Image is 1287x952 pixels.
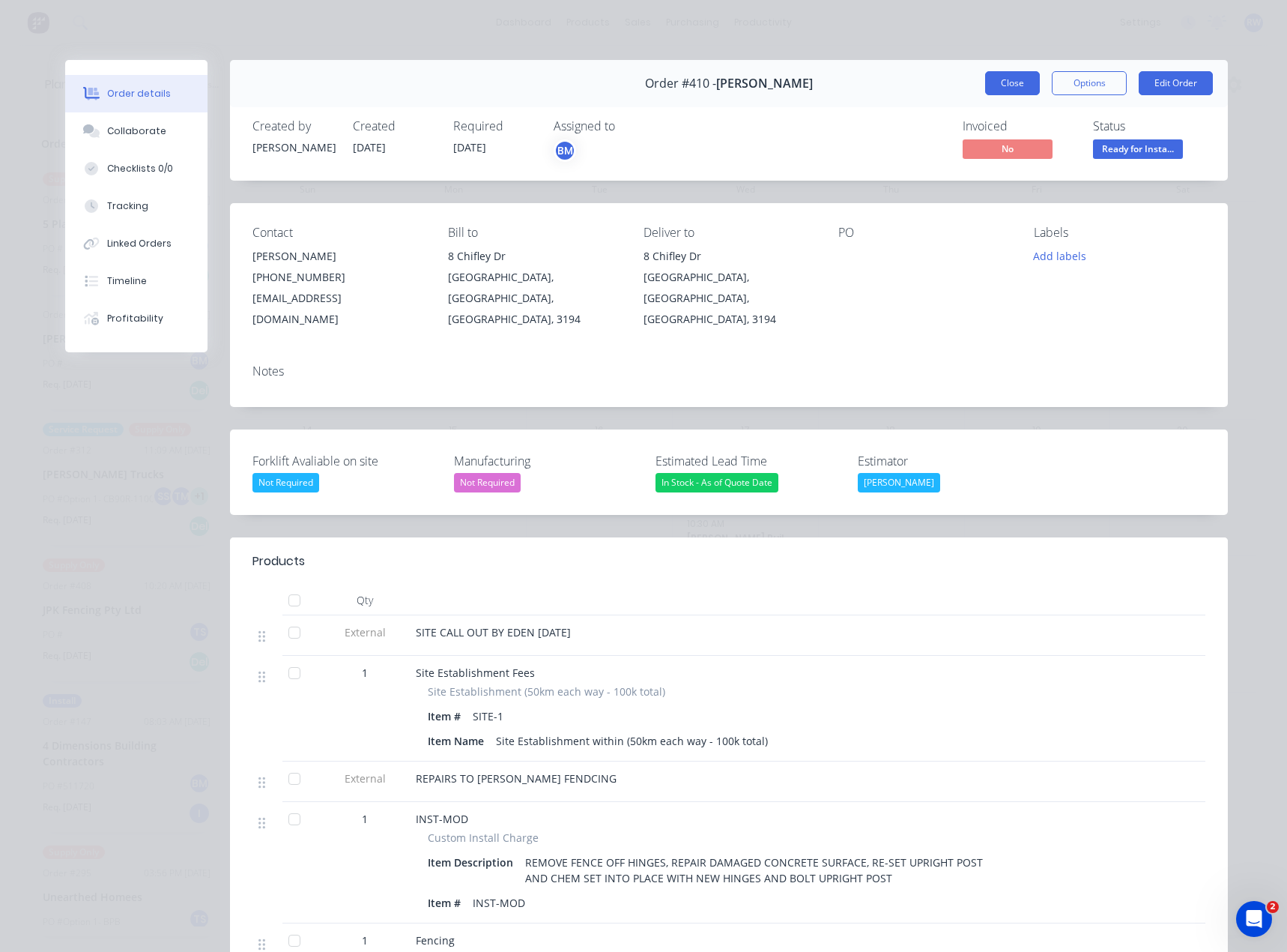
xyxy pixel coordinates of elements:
[416,625,571,639] span: SITE CALL OUT BY EDEN [DATE]
[838,226,1010,240] div: PO
[428,730,490,752] div: Item Name
[985,71,1040,95] button: Close
[107,312,163,325] div: Profitability
[416,933,455,948] span: Fencing
[448,267,620,330] div: [GEOGRAPHIC_DATA], [GEOGRAPHIC_DATA], [GEOGRAPHIC_DATA], 3194
[1236,901,1272,937] iframe: Intercom live chat
[65,112,208,150] button: Collaborate
[252,288,424,330] div: [EMAIL_ADDRESS][DOMAIN_NAME]
[252,246,424,330] div: [PERSON_NAME][PHONE_NUMBER][EMAIL_ADDRESS][DOMAIN_NAME]
[655,452,843,470] label: Estimated Lead Time
[1093,139,1183,158] span: Ready for Insta...
[643,226,815,240] div: Deliver to
[252,552,305,570] div: Products
[643,246,815,330] div: 8 Chifley Dr[GEOGRAPHIC_DATA], [GEOGRAPHIC_DATA], [GEOGRAPHIC_DATA], 3194
[716,76,813,91] span: [PERSON_NAME]
[428,684,665,699] span: Site Establishment (50km each way - 100k total)
[65,300,208,337] button: Profitability
[454,452,641,470] label: Manufacturing
[554,139,576,162] button: BM
[467,892,531,914] div: INST-MOD
[448,226,620,240] div: Bill to
[1093,139,1183,162] button: Ready for Insta...
[416,666,535,680] span: Site Establishment Fees
[1026,246,1094,266] button: Add labels
[252,246,424,267] div: [PERSON_NAME]
[643,246,815,267] div: 8 Chifley Dr
[252,267,424,288] div: [PHONE_NUMBER]
[362,665,368,681] span: 1
[107,87,171,100] div: Order details
[453,119,536,133] div: Required
[645,76,716,91] span: Order #410 -
[252,473,319,492] div: Not Required
[416,812,468,826] span: INST-MOD
[107,162,173,175] div: Checklists 0/0
[655,473,778,492] div: In Stock - As of Quote Date
[107,274,147,288] div: Timeline
[454,473,521,492] div: Not Required
[963,139,1053,158] span: No
[353,119,435,133] div: Created
[353,140,386,154] span: [DATE]
[65,75,208,112] button: Order details
[858,452,1045,470] label: Estimator
[428,892,467,914] div: Item #
[416,771,617,786] span: REPAIRS TO [PERSON_NAME] FENDCING
[428,705,467,727] div: Item #
[252,119,335,133] div: Created by
[963,119,1075,133] div: Invoiced
[467,705,509,727] div: SITE-1
[65,187,208,225] button: Tracking
[252,452,440,470] label: Forklift Avaliable on site
[362,933,368,948] span: 1
[326,771,404,786] span: External
[107,199,148,213] div: Tracking
[362,811,368,827] span: 1
[107,124,166,138] div: Collaborate
[65,225,208,262] button: Linked Orders
[428,830,539,846] span: Custom Install Charge
[1267,901,1279,913] span: 2
[252,139,335,155] div: [PERSON_NAME]
[428,852,519,873] div: Item Description
[1052,71,1127,95] button: Options
[858,473,940,492] div: [PERSON_NAME]
[490,730,774,752] div: Site Establishment within (50km each way - 100k total)
[252,364,1205,379] div: Notes
[448,246,620,267] div: 8 Chifley Dr
[320,585,410,615] div: Qty
[326,624,404,640] span: External
[448,246,620,330] div: 8 Chifley Dr[GEOGRAPHIC_DATA], [GEOGRAPHIC_DATA], [GEOGRAPHIC_DATA], 3194
[1093,119,1205,133] div: Status
[107,237,172,250] div: Linked Orders
[519,852,991,889] div: REMOVE FENCE OFF HINGES, REPAIR DAMAGED CONCRETE SURFACE, RE-SET UPRIGHT POST AND CHEM SET INTO P...
[554,119,703,133] div: Assigned to
[453,140,486,154] span: [DATE]
[65,150,208,187] button: Checklists 0/0
[1034,226,1205,240] div: Labels
[643,267,815,330] div: [GEOGRAPHIC_DATA], [GEOGRAPHIC_DATA], [GEOGRAPHIC_DATA], 3194
[1139,71,1213,95] button: Edit Order
[65,262,208,300] button: Timeline
[252,226,424,240] div: Contact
